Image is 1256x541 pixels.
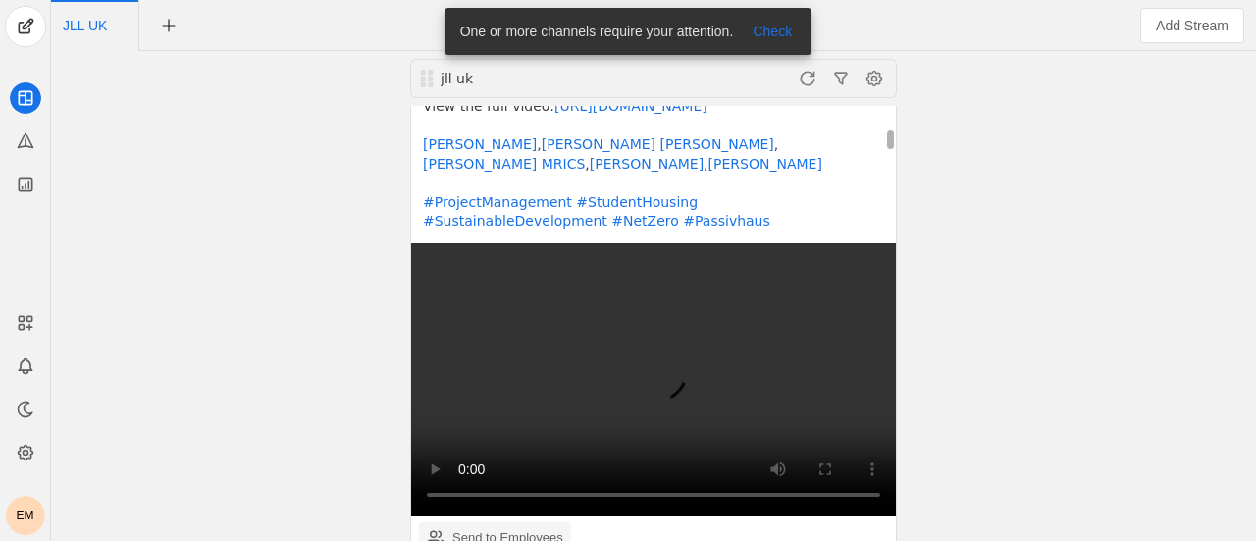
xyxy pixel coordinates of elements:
div: One or more channels require your attention. [445,8,742,55]
a: [PERSON_NAME] [542,136,655,152]
span: Add Stream [1156,16,1229,35]
button: EM [6,496,45,535]
div: jll uk [439,69,674,88]
a: [PERSON_NAME] MRICS [423,156,585,172]
a: [PERSON_NAME] [423,136,537,152]
a: [PERSON_NAME] [708,156,822,172]
a: [URL][DOMAIN_NAME] [554,98,707,114]
button: Check [741,20,804,43]
a: [PERSON_NAME] [590,156,704,172]
button: Add Stream [1140,8,1244,43]
a: #SustainableDevelopment [423,213,607,229]
a: #StudentHousing [576,194,698,210]
a: #Passivhaus [683,213,770,229]
a: #ProjectManagement [423,194,572,210]
span: Click to edit name [63,19,107,32]
span: Check [753,22,792,41]
div: jll uk [441,69,674,88]
app-icon-button: New Tab [151,17,186,32]
a: [PERSON_NAME] [660,136,774,152]
a: #NetZero [611,213,679,229]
